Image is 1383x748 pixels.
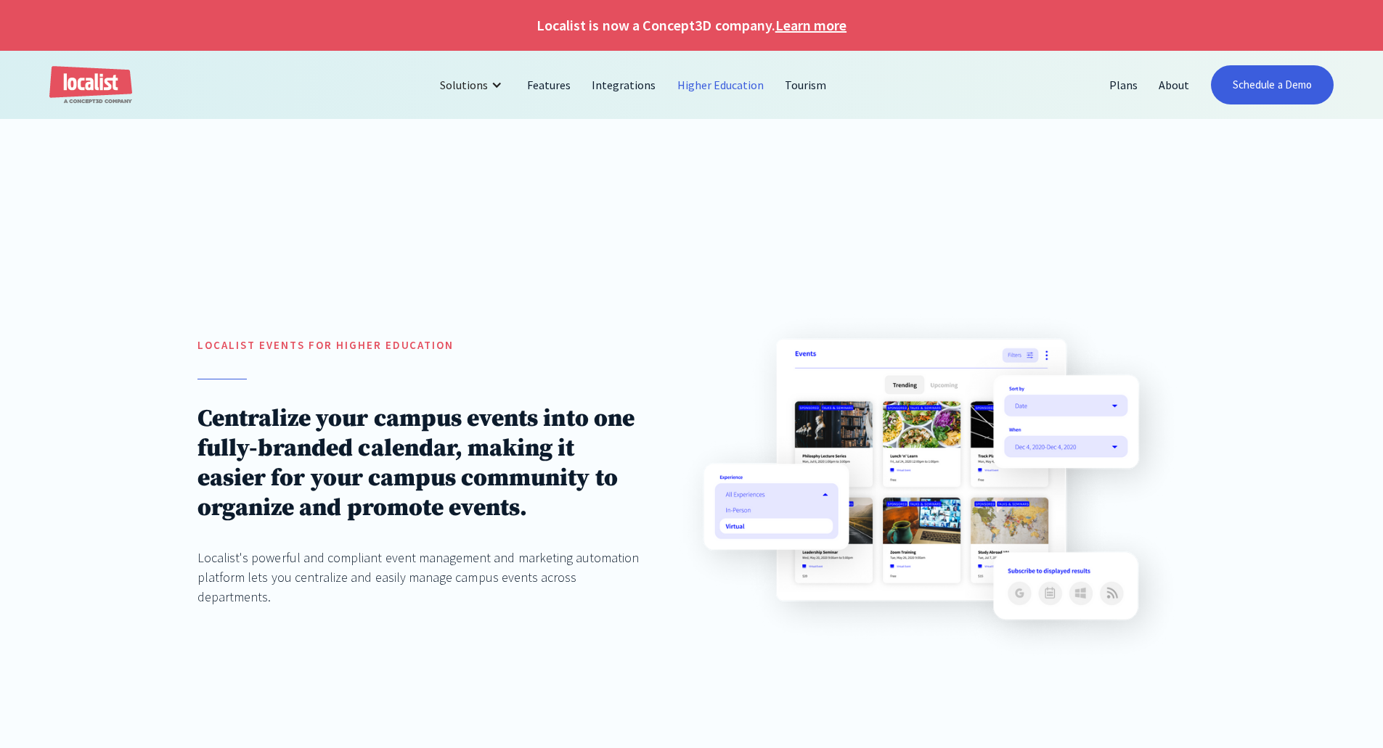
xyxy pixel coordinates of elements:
a: Features [517,67,582,102]
a: Higher Education [667,67,775,102]
a: home [49,66,132,104]
a: Tourism [775,67,837,102]
div: Solutions [429,67,517,102]
a: Learn more [775,15,846,36]
a: Plans [1099,67,1149,102]
h1: Centralize your campus events into one fully-branded calendar, making it easier for your campus c... [197,404,642,523]
div: Localist's powerful and compliant event management and marketing automation platform lets you cen... [197,548,642,607]
a: Schedule a Demo [1211,65,1334,104]
div: Solutions [440,76,488,94]
h5: localist Events for Higher education [197,337,642,354]
a: Integrations [582,67,666,102]
a: About [1149,67,1200,102]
